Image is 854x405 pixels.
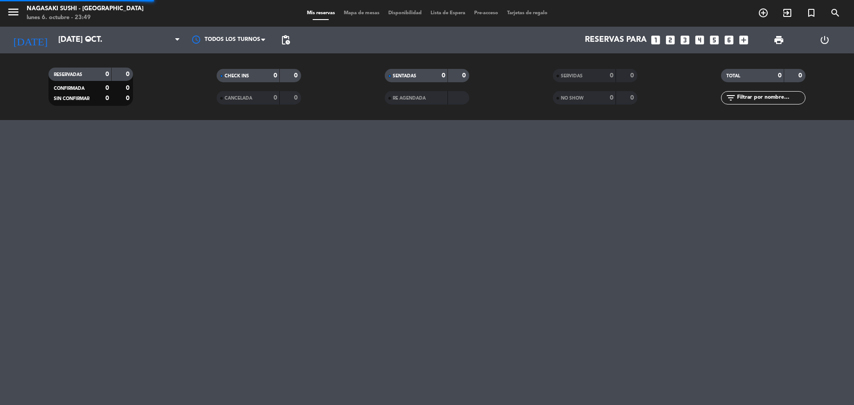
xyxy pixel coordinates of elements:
[726,74,740,78] span: TOTAL
[393,74,416,78] span: SENTADAS
[679,34,691,46] i: looks_3
[54,72,82,77] span: RESERVADAS
[723,34,735,46] i: looks_6
[561,74,583,78] span: SERVIDAS
[819,35,830,45] i: power_settings_new
[798,72,804,79] strong: 0
[462,72,467,79] strong: 0
[27,4,144,13] div: Nagasaki Sushi - [GEOGRAPHIC_DATA]
[105,95,109,101] strong: 0
[610,72,613,79] strong: 0
[105,71,109,77] strong: 0
[830,8,841,18] i: search
[7,5,20,19] i: menu
[630,95,636,101] strong: 0
[806,8,817,18] i: turned_in_not
[738,34,749,46] i: add_box
[339,11,384,16] span: Mapa de mesas
[630,72,636,79] strong: 0
[7,5,20,22] button: menu
[736,93,805,103] input: Filtrar por nombre...
[274,72,277,79] strong: 0
[503,11,552,16] span: Tarjetas de regalo
[225,96,252,100] span: CANCELADA
[294,72,299,79] strong: 0
[778,72,781,79] strong: 0
[470,11,503,16] span: Pre-acceso
[393,96,426,100] span: RE AGENDADA
[442,72,445,79] strong: 0
[773,35,784,45] span: print
[126,71,131,77] strong: 0
[758,8,769,18] i: add_circle_outline
[54,96,89,101] span: SIN CONFIRMAR
[384,11,426,16] span: Disponibilidad
[426,11,470,16] span: Lista de Espera
[294,95,299,101] strong: 0
[709,34,720,46] i: looks_5
[694,34,705,46] i: looks_4
[7,30,54,50] i: [DATE]
[725,92,736,103] i: filter_list
[105,85,109,91] strong: 0
[585,36,647,44] span: Reservas para
[665,34,676,46] i: looks_two
[610,95,613,101] strong: 0
[280,35,291,45] span: pending_actions
[274,95,277,101] strong: 0
[650,34,661,46] i: looks_one
[561,96,584,100] span: NO SHOW
[27,13,144,22] div: lunes 6. octubre - 23:49
[782,8,793,18] i: exit_to_app
[54,86,85,91] span: CONFIRMADA
[126,85,131,91] strong: 0
[802,27,847,53] div: LOG OUT
[83,35,93,45] i: arrow_drop_down
[126,95,131,101] strong: 0
[302,11,339,16] span: Mis reservas
[225,74,249,78] span: CHECK INS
